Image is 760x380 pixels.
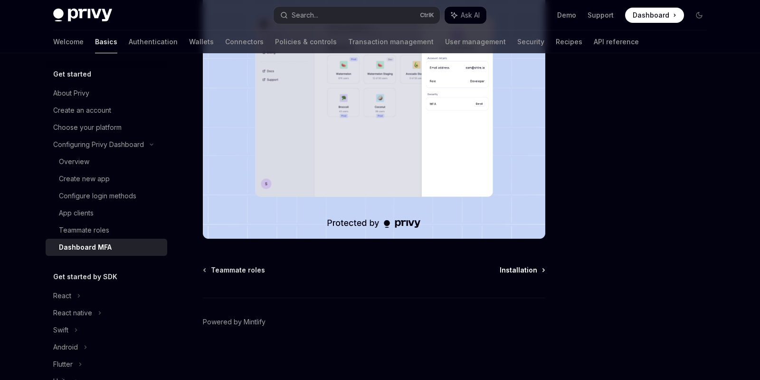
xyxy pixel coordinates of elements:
a: User management [445,30,506,53]
div: Teammate roles [59,224,109,236]
a: About Privy [46,85,167,102]
a: Configure login methods [46,187,167,205]
a: Powered by Mintlify [203,317,266,327]
a: Overview [46,153,167,170]
span: Ask AI [461,10,480,20]
span: Dashboard [633,10,669,20]
div: Create new app [59,173,110,185]
span: Ctrl K [420,11,434,19]
button: Toggle dark mode [692,8,707,23]
a: Security [517,30,544,53]
a: Teammate roles [46,222,167,239]
div: Overview [59,156,89,167]
a: Transaction management [348,30,434,53]
a: Support [588,10,614,20]
div: React native [53,307,92,319]
h5: Get started [53,68,91,80]
a: Policies & controls [275,30,337,53]
div: About Privy [53,88,89,99]
a: Demo [557,10,576,20]
h5: Get started by SDK [53,271,117,283]
div: App clients [59,207,94,219]
a: Installation [500,265,544,275]
button: Ask AI [445,7,486,24]
a: Dashboard [625,8,684,23]
div: Android [53,341,78,353]
div: Create an account [53,105,111,116]
div: Choose your platform [53,122,122,133]
a: Create an account [46,102,167,119]
div: Configure login methods [59,190,136,202]
a: API reference [594,30,639,53]
a: Connectors [225,30,264,53]
span: Teammate roles [211,265,265,275]
span: Installation [500,265,537,275]
a: Teammate roles [204,265,265,275]
img: dark logo [53,9,112,22]
button: Search...CtrlK [274,7,440,24]
a: Create new app [46,170,167,187]
a: Basics [95,30,117,53]
a: Recipes [556,30,582,53]
div: Configuring Privy Dashboard [53,139,144,150]
a: Authentication [129,30,178,53]
a: Welcome [53,30,84,53]
div: Dashboard MFA [59,242,112,253]
div: Flutter [53,359,73,370]
a: App clients [46,205,167,222]
a: Dashboard MFA [46,239,167,256]
a: Choose your platform [46,119,167,136]
div: React [53,290,71,302]
div: Search... [292,10,318,21]
a: Wallets [189,30,214,53]
div: Swift [53,324,68,336]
